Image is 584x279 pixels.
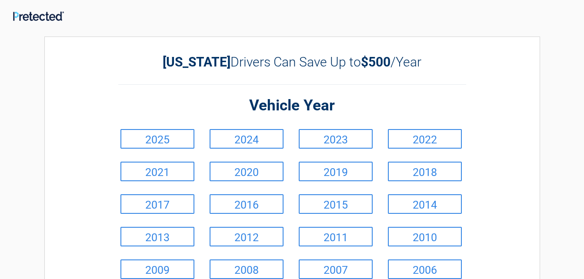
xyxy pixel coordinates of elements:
[210,194,284,214] a: 2016
[13,11,64,20] img: Main Logo
[120,227,194,246] a: 2013
[388,194,462,214] a: 2014
[118,54,466,70] h2: Drivers Can Save Up to /Year
[299,194,373,214] a: 2015
[210,129,284,149] a: 2024
[210,259,284,279] a: 2008
[210,162,284,181] a: 2020
[299,129,373,149] a: 2023
[163,54,230,70] b: [US_STATE]
[299,227,373,246] a: 2011
[120,259,194,279] a: 2009
[388,162,462,181] a: 2018
[120,194,194,214] a: 2017
[388,129,462,149] a: 2022
[120,162,194,181] a: 2021
[299,162,373,181] a: 2019
[388,227,462,246] a: 2010
[299,259,373,279] a: 2007
[210,227,284,246] a: 2012
[388,259,462,279] a: 2006
[120,129,194,149] a: 2025
[118,96,466,116] h2: Vehicle Year
[361,54,390,70] b: $500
